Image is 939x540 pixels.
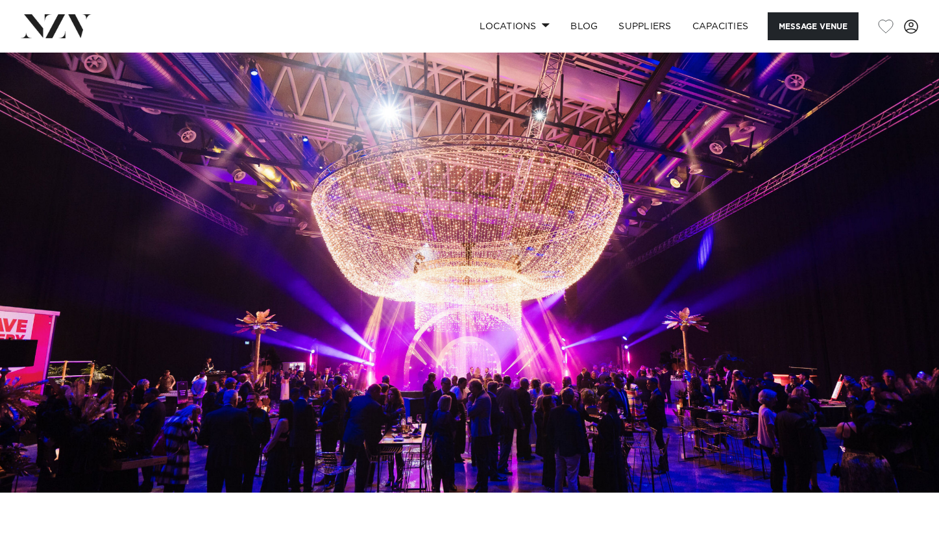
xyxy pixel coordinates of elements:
button: Message Venue [768,12,859,40]
a: SUPPLIERS [608,12,681,40]
a: Locations [469,12,560,40]
a: BLOG [560,12,608,40]
a: Capacities [682,12,759,40]
img: nzv-logo.png [21,14,91,38]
